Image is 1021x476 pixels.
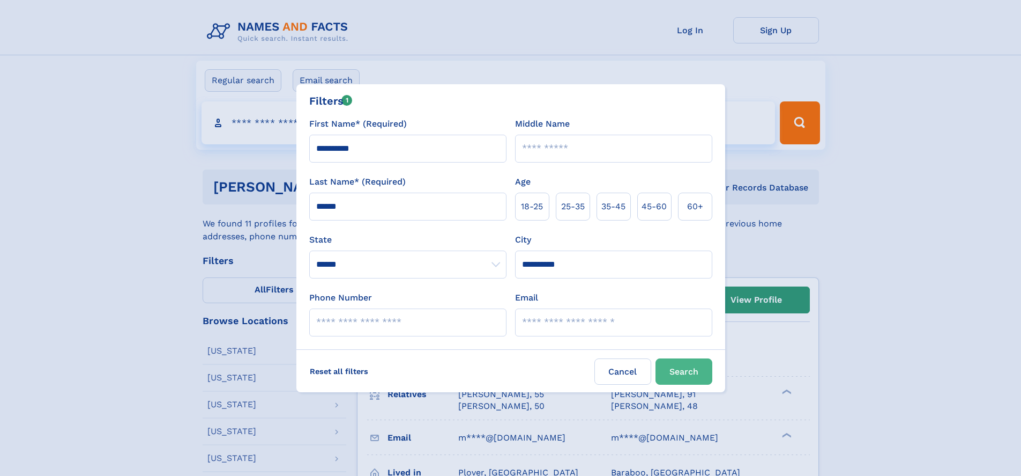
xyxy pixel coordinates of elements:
span: 35‑45 [601,200,625,213]
label: Cancel [594,358,651,385]
span: 18‑25 [521,200,543,213]
label: First Name* (Required) [309,118,407,130]
span: 45‑60 [642,200,667,213]
label: Last Name* (Required) [309,175,406,188]
button: Search [655,358,712,385]
label: Age [515,175,531,188]
label: Reset all filters [303,358,375,384]
label: Email [515,291,538,304]
label: Phone Number [309,291,372,304]
label: Middle Name [515,118,570,130]
label: City [515,233,531,246]
div: Filters [309,93,353,109]
span: 25‑35 [561,200,585,213]
span: 60+ [687,200,703,213]
label: State [309,233,506,246]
